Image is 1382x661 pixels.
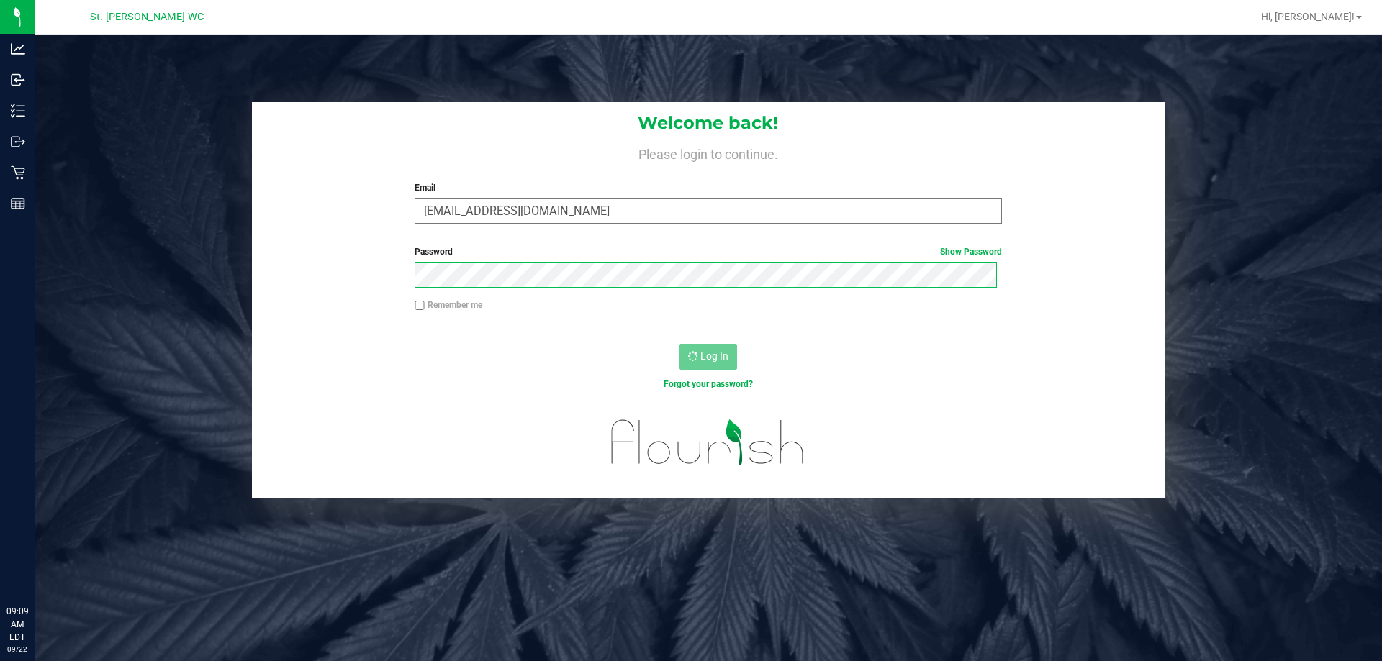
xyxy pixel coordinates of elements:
[415,298,482,311] label: Remember me
[1261,11,1355,22] span: Hi, [PERSON_NAME]!
[11,42,25,56] inline-svg: Analytics
[664,379,753,389] a: Forgot your password?
[11,196,25,211] inline-svg: Reports
[11,165,25,180] inline-svg: Retail
[940,247,1002,257] a: Show Password
[11,135,25,149] inline-svg: Outbound
[11,104,25,118] inline-svg: Inventory
[679,344,737,370] button: Log In
[415,301,425,311] input: Remember me
[6,644,28,655] p: 09/22
[252,114,1165,132] h1: Welcome back!
[700,350,728,362] span: Log In
[252,144,1165,161] h4: Please login to continue.
[11,73,25,87] inline-svg: Inbound
[6,605,28,644] p: 09:09 AM EDT
[415,247,453,257] span: Password
[90,11,204,23] span: St. [PERSON_NAME] WC
[415,181,1001,194] label: Email
[594,406,822,479] img: flourish_logo.svg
